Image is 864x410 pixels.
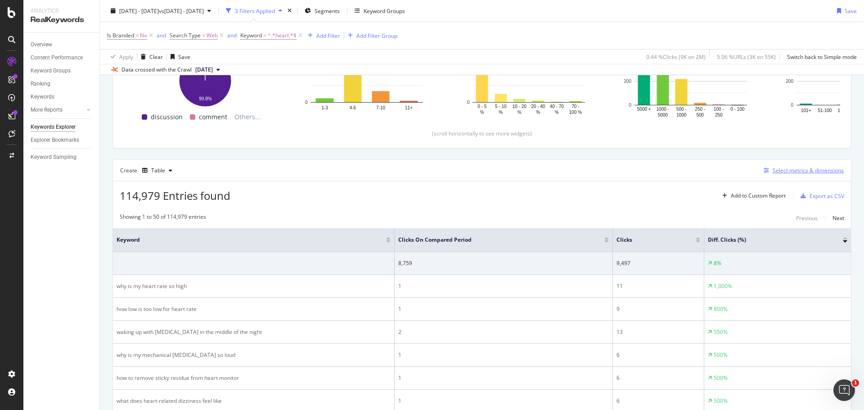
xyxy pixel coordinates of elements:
button: Next [832,213,844,224]
span: Clicks On Compared Period [398,236,591,244]
text: 100 - [714,107,724,112]
div: 800% [714,305,728,313]
text: 51-100 [818,108,832,113]
div: Save [178,53,190,60]
text: 1-3 [321,105,328,110]
text: 5000 + [637,107,651,112]
button: Table [139,163,176,178]
text: 200 [624,79,631,84]
button: [DATE] - [DATE]vs[DATE] - [DATE] [107,4,215,18]
text: 40 - 70 [550,104,564,109]
div: 9,497 [616,259,700,267]
span: ^.*heart.*$ [268,29,297,42]
div: Content Performance [31,53,83,63]
div: Keywords Explorer [31,122,76,132]
div: why is my heart rate so high [117,282,391,290]
span: Clicks [616,236,682,244]
div: 500% [714,397,728,405]
button: and [227,31,237,40]
text: 250 - [695,107,705,112]
button: [DATE] [192,64,224,75]
div: and [157,32,166,39]
span: 2025 Sep. 27th [195,66,213,74]
text: 0 [467,100,470,105]
div: 6 [616,351,700,359]
text: 11+ [405,105,413,110]
div: 11 [616,282,700,290]
div: 3 Filters Applied [235,7,275,14]
button: Apply [107,50,133,64]
div: 1 [398,374,609,382]
button: Keyword Groups [351,4,409,18]
div: 6 [616,374,700,382]
svg: A chart. [135,50,275,108]
div: 1,000% [714,282,732,290]
div: 2 [398,328,609,336]
button: 3 Filters Applied [222,4,286,18]
div: 1 [398,305,609,313]
button: Export as CSV [797,189,844,203]
div: 0.44 % Clicks ( 9K on 2M ) [646,53,706,60]
span: [DATE] - [DATE] [119,7,159,14]
div: Keyword Groups [364,7,405,14]
text: 0 - 100 [730,107,745,112]
a: Keyword Sampling [31,153,93,162]
text: 0 [629,103,631,108]
span: Others... [231,112,264,122]
div: waking up with [MEDICAL_DATA] in the middle of the night [117,328,391,336]
button: Save [833,4,857,18]
div: why is my mechanical [MEDICAL_DATA] so loud [117,351,391,359]
text: % [517,110,522,115]
span: Keyword [240,32,262,39]
text: 5000 [658,113,668,117]
div: how low is too low for heart rate [117,305,391,313]
text: 5 - 10 [495,104,507,109]
div: Switch back to Simple mode [787,53,857,60]
a: Content Performance [31,53,93,63]
div: 13 [616,328,700,336]
span: No [140,29,147,42]
div: Keyword Sampling [31,153,76,162]
text: % [536,110,540,115]
button: Save [167,50,190,64]
text: 500 [696,113,704,117]
span: = [202,32,205,39]
div: times [286,6,293,15]
text: 7-10 [376,105,385,110]
span: = [135,32,139,39]
div: Add Filter [316,32,340,39]
div: Add to Custom Report [731,193,786,198]
div: Table [151,168,165,173]
div: RealKeywords [31,15,92,25]
span: Search Type [170,32,201,39]
span: = [263,32,266,39]
text: 1000 [676,113,687,117]
text: 20 - 40 [531,104,545,109]
span: Keyword [117,236,373,244]
text: 99.8% [199,97,211,102]
span: Diff. Clicks (%) [708,236,829,244]
div: Save [845,7,857,14]
div: Analytics [31,7,92,15]
div: (scroll horizontally to see more widgets) [124,130,840,137]
div: Select metrics & dimensions [773,167,844,174]
a: Explorer Bookmarks [31,135,93,145]
text: 1000 - [657,107,669,112]
button: Segments [301,4,343,18]
text: 0 [305,100,308,105]
div: 500% [714,374,728,382]
div: Ranking [31,79,50,89]
button: Clear [137,50,163,64]
a: Keywords Explorer [31,122,93,132]
button: Add Filter [304,30,340,41]
button: and [157,31,166,40]
span: 114,979 Entries found [120,188,230,203]
button: Switch back to Simple mode [783,50,857,64]
span: Is Branded [107,32,134,39]
div: Data crossed with the Crawl [121,66,192,74]
text: % [499,110,503,115]
span: comment [199,112,227,122]
div: 1 [398,282,609,290]
div: Keywords [31,92,54,102]
div: what does heart-related dizziness feel like [117,397,391,405]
